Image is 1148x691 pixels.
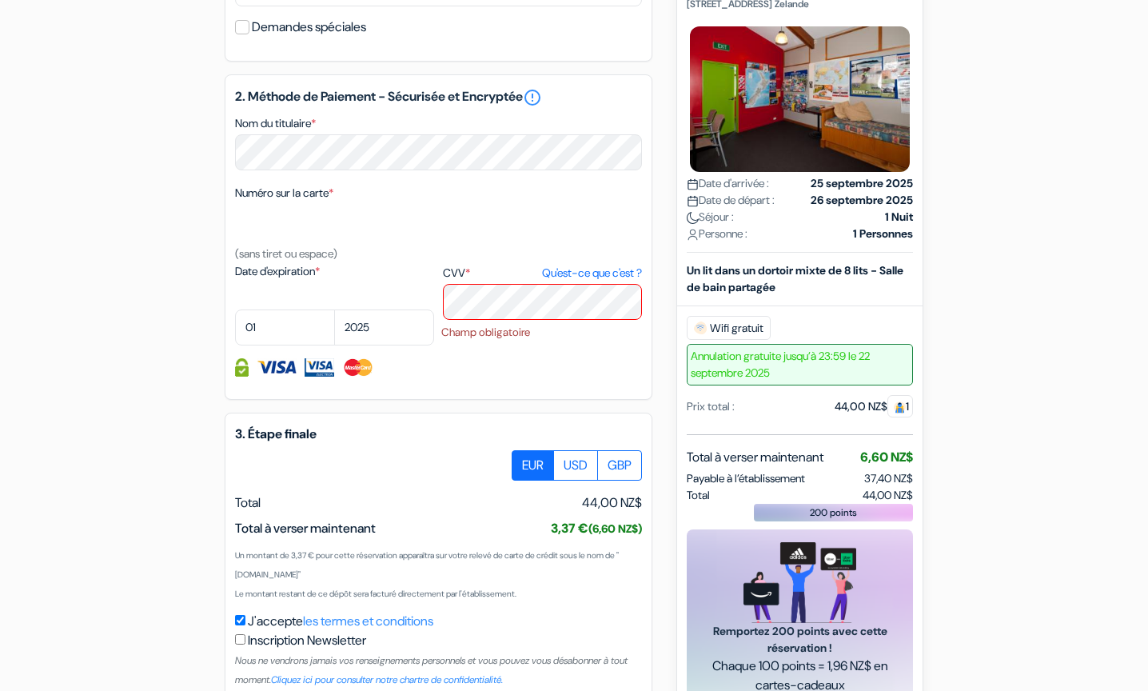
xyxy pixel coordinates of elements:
[443,265,642,282] label: CVV
[687,487,710,504] span: Total
[864,471,913,485] span: 37,40 NZ$
[687,448,823,467] span: Total à verser maintenant
[542,265,642,282] a: Qu'est-ce que c'est ?
[271,673,503,686] a: Cliquez ici pour consulter notre chartre de confidentialité.
[512,450,642,481] div: Basic radio toggle button group
[597,450,642,481] label: GBP
[235,520,376,537] span: Total à verser maintenant
[303,613,433,629] a: les termes et conditions
[235,185,333,202] label: Numéro sur la carte
[687,192,775,209] span: Date de départ :
[582,493,642,513] span: 44,00 NZ$
[863,487,913,504] span: 44,00 NZ$
[687,229,699,241] img: user_icon.svg
[687,263,903,294] b: Un lit dans un dortoir mixte de 8 lits - Salle de bain partagée
[551,520,642,537] span: 3,37 €
[743,542,856,623] img: gift_card_hero_new.png
[810,505,857,520] span: 200 points
[235,654,628,686] small: Nous ne vendrons jamais vos renseignements personnels et vous pouvez vous désabonner à tout moment.
[523,88,542,107] a: error_outline
[342,358,375,377] img: Master Card
[235,115,316,132] label: Nom du titulaire
[235,589,516,599] small: Le montant restant de ce dépôt sera facturé directement par l'établissement.
[853,226,913,242] strong: 1 Personnes
[248,631,366,650] label: Inscription Newsletter
[894,401,906,413] img: guest.svg
[811,175,913,192] strong: 25 septembre 2025
[257,358,297,377] img: Visa
[687,178,699,190] img: calendar.svg
[235,550,619,580] small: Un montant de 3,37 € pour cette réservation apparaîtra sur votre relevé de carte de crédit sous l...
[235,426,642,441] h5: 3. Étape finale
[687,226,747,242] span: Personne :
[694,322,707,334] img: free_wifi.svg
[588,521,642,536] small: (6,60 NZ$)
[512,450,554,481] label: EUR
[687,212,699,224] img: moon.svg
[687,195,699,207] img: calendar.svg
[553,450,598,481] label: USD
[885,209,913,226] strong: 1 Nuit
[235,494,261,511] span: Total
[706,623,894,657] span: Remportez 200 points avec cette réservation !
[687,398,735,415] div: Prix total :
[235,246,337,261] small: (sans tiret ou espace)
[687,470,805,487] span: Payable à l’établissement
[252,16,366,38] label: Demandes spéciales
[235,263,434,280] label: Date d'expiration
[441,325,642,341] li: Champ obligatoire
[811,192,913,209] strong: 26 septembre 2025
[687,344,913,385] span: Annulation gratuite jusqu’à 23:59 le 22 septembre 2025
[248,612,433,631] label: J'accepte
[687,316,771,340] span: Wifi gratuit
[835,398,913,415] div: 44,00 NZ$
[235,88,642,107] h5: 2. Méthode de Paiement - Sécurisée et Encryptée
[860,449,913,465] span: 6,60 NZ$
[887,395,913,417] span: 1
[687,209,734,226] span: Séjour :
[305,358,333,377] img: Visa Electron
[235,358,249,377] img: Information de carte de crédit entièrement encryptée et sécurisée
[687,175,769,192] span: Date d'arrivée :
